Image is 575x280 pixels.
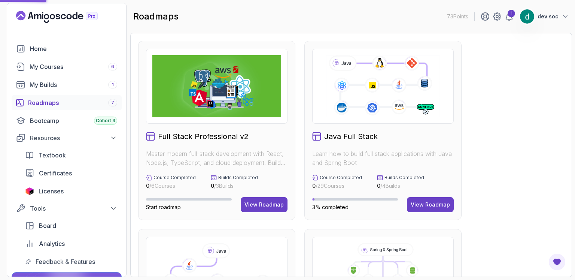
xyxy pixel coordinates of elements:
[520,9,534,24] img: user profile image
[21,166,122,181] a: certificates
[377,183,380,189] span: 0
[377,182,424,190] p: / 4 Builds
[21,254,122,269] a: feedback
[312,149,454,167] p: Learn how to build full stack applications with Java and Spring Boot
[146,149,287,167] p: Master modern full-stack development with React, Node.js, TypeScript, and cloud deployment. Build...
[39,187,64,196] span: Licenses
[133,10,179,22] h2: roadmaps
[30,44,117,53] div: Home
[538,13,559,20] p: dev soc
[28,98,117,107] div: Roadmaps
[312,204,349,210] span: 3% completed
[320,175,362,181] p: Course Completed
[12,41,122,56] a: home
[146,182,196,190] p: / 6 Courses
[16,11,115,23] a: Landing page
[30,133,117,142] div: Resources
[36,257,95,266] span: Feedback & Features
[244,201,284,208] div: View Roadmap
[39,151,66,160] span: Textbook
[21,236,122,251] a: analytics
[312,182,362,190] p: / 29 Courses
[411,201,450,208] div: View Roadmap
[21,184,122,199] a: licenses
[39,221,56,230] span: Board
[112,82,114,88] span: 1
[447,13,468,20] p: 73 Points
[21,218,122,233] a: board
[12,113,122,128] a: bootcamp
[146,204,181,210] span: Start roadmap
[12,95,122,110] a: roadmaps
[312,183,316,189] span: 0
[520,9,569,24] button: user profile imagedev soc
[505,12,514,21] a: 1
[111,100,114,106] span: 7
[158,131,249,142] h2: Full Stack Professional v2
[407,197,454,212] button: View Roadmap
[211,183,214,189] span: 0
[384,175,424,181] p: Builds Completed
[324,131,378,142] h2: Java Full Stack
[30,204,117,213] div: Tools
[30,62,117,71] div: My Courses
[241,197,287,212] button: View Roadmap
[152,55,281,117] img: Full Stack Professional v2
[508,10,515,17] div: 1
[12,77,122,92] a: builds
[218,175,258,181] p: Builds Completed
[146,183,149,189] span: 0
[96,118,115,124] span: Cohort 3
[153,175,196,181] p: Course Completed
[30,116,117,125] div: Bootcamp
[12,59,122,74] a: courses
[12,131,122,145] button: Resources
[30,80,117,89] div: My Builds
[39,239,65,248] span: Analytics
[548,253,566,271] button: Open Feedback Button
[39,169,72,178] span: Certificates
[25,187,34,195] img: jetbrains icon
[111,64,114,70] span: 6
[21,148,122,163] a: textbook
[211,182,258,190] p: / 3 Builds
[12,202,122,215] button: Tools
